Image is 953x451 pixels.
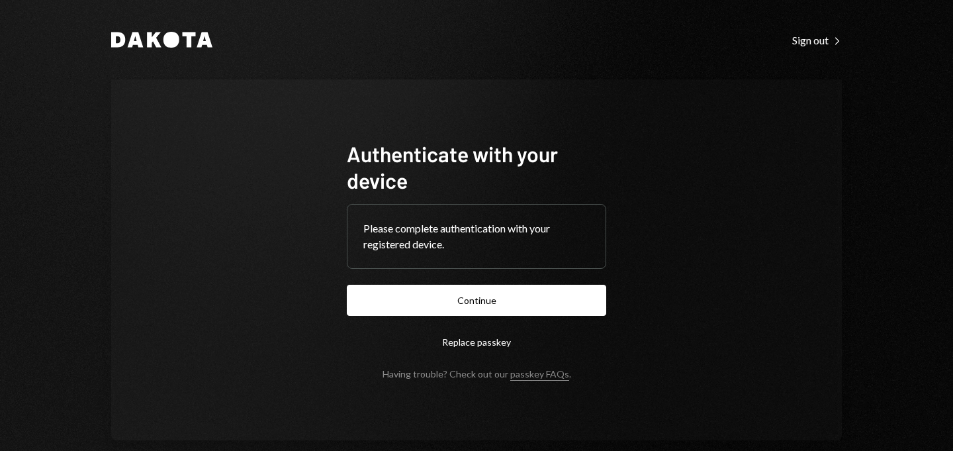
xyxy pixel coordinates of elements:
div: Sign out [792,34,842,47]
button: Replace passkey [347,326,606,358]
a: Sign out [792,32,842,47]
div: Having trouble? Check out our . [383,368,571,379]
button: Continue [347,285,606,316]
h1: Authenticate with your device [347,140,606,193]
a: passkey FAQs [510,368,569,381]
div: Please complete authentication with your registered device. [363,221,590,252]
